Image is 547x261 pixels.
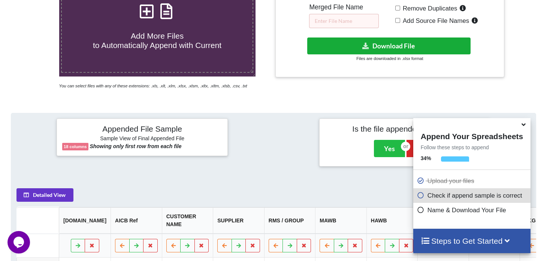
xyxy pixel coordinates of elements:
[413,144,531,151] p: Follow these steps to append
[315,207,366,234] th: MAWB
[421,155,431,161] b: 34 %
[62,135,222,143] h6: Sample View of Final Appended File
[213,207,264,234] th: SUPPLIER
[417,191,529,200] p: Check if append sample is correct
[16,188,73,202] button: Detailed View
[93,31,221,49] span: Add More Files to Automatically Append with Current
[307,37,471,54] button: Download File
[366,207,418,234] th: HAWB
[325,124,485,133] h4: Is the file appended correctly?
[356,56,423,61] small: Files are downloaded in .xlsx format
[413,130,531,141] h4: Append Your Spreadsheets
[62,124,222,135] h4: Appended File Sample
[59,207,111,234] th: [DOMAIN_NAME]
[374,140,405,157] button: Yes
[64,144,87,149] b: 18 columns
[417,205,529,215] p: Name & Download Your File
[417,176,529,186] p: Upload your files
[90,143,181,149] b: Showing only first row from each file
[7,231,31,253] iframe: chat widget
[400,17,469,24] span: Add Source File Names
[407,140,436,157] button: No
[421,236,523,246] h4: Steps to Get Started
[111,207,162,234] th: AICB Ref
[264,207,315,234] th: RMS / GROUP
[162,207,213,234] th: CUSTOMER NAME
[400,5,457,12] span: Remove Duplicates
[309,14,379,28] input: Enter File Name
[59,84,247,88] i: You can select files with any of these extensions: .xls, .xlt, .xlm, .xlsx, .xlsm, .xltx, .xltm, ...
[309,3,379,11] h5: Merged File Name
